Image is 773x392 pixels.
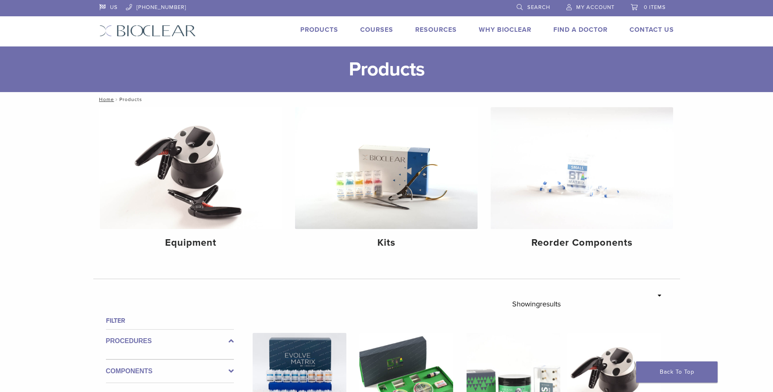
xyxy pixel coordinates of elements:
img: Reorder Components [491,107,673,229]
a: Kits [295,107,478,255]
a: Why Bioclear [479,26,531,34]
a: Find A Doctor [553,26,608,34]
span: Search [527,4,550,11]
a: Products [300,26,338,34]
p: Showing results [512,295,561,313]
h4: Equipment [106,236,276,250]
h4: Reorder Components [497,236,667,250]
img: Equipment [100,107,282,229]
a: Reorder Components [491,107,673,255]
img: Kits [295,107,478,229]
a: Equipment [100,107,282,255]
label: Components [106,366,234,376]
h4: Kits [302,236,471,250]
a: Resources [415,26,457,34]
nav: Products [93,92,680,107]
h4: Filter [106,316,234,326]
a: Home [97,97,114,102]
span: 0 items [644,4,666,11]
a: Back To Top [636,361,718,383]
a: Courses [360,26,393,34]
span: / [114,97,119,101]
a: Contact Us [630,26,674,34]
label: Procedures [106,336,234,346]
span: My Account [576,4,614,11]
img: Bioclear [99,25,196,37]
